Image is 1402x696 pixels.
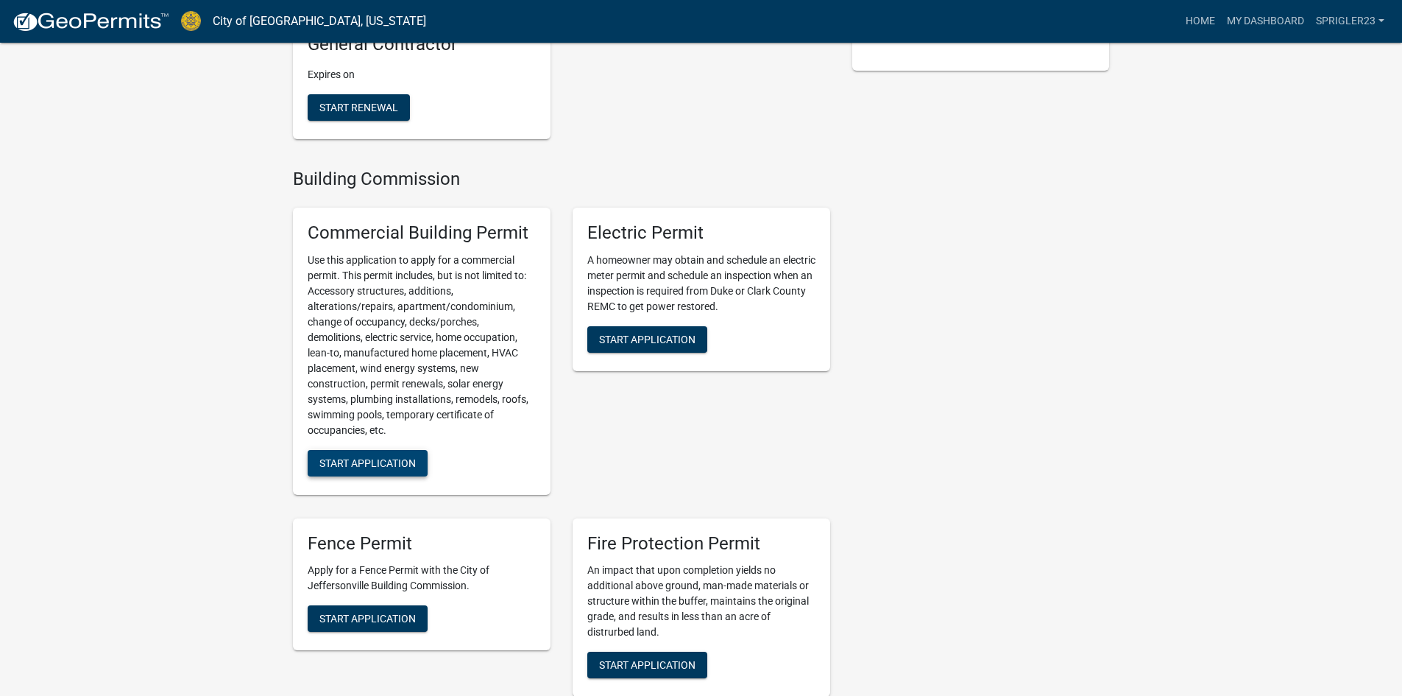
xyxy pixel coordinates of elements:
p: A homeowner may obtain and schedule an electric meter permit and schedule an inspection when an i... [587,253,815,314]
button: Start Application [587,326,707,353]
a: Sprigler23 [1310,7,1390,35]
p: Apply for a Fence Permit with the City of Jeffersonville Building Commission. [308,563,536,594]
h5: Fire Protection Permit [587,533,815,555]
span: Start Application [319,457,416,468]
h5: General Contractor [308,34,536,55]
span: Start Application [319,613,416,625]
button: Start Application [308,450,428,477]
a: My Dashboard [1221,7,1310,35]
button: Start Application [308,605,428,632]
h4: Building Commission [293,169,830,190]
img: City of Jeffersonville, Indiana [181,11,201,31]
span: Start Application [599,659,695,671]
button: Start Application [587,652,707,678]
p: Expires on [308,67,536,82]
span: Start Renewal [319,102,398,113]
p: An impact that upon completion yields no additional above ground, man-made materials or structure... [587,563,815,640]
h5: Commercial Building Permit [308,222,536,244]
h5: Fence Permit [308,533,536,555]
button: Start Renewal [308,94,410,121]
p: Use this application to apply for a commercial permit. This permit includes, but is not limited t... [308,253,536,438]
span: Start Application [599,333,695,345]
h5: Electric Permit [587,222,815,244]
a: Home [1180,7,1221,35]
a: City of [GEOGRAPHIC_DATA], [US_STATE] [213,9,426,34]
